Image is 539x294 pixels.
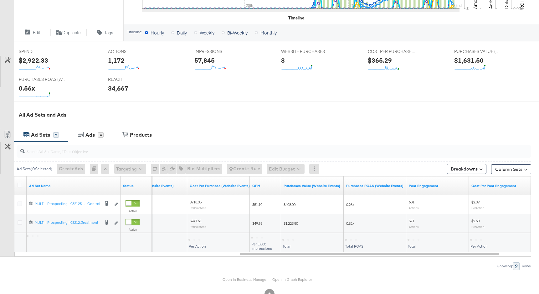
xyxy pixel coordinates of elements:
div: 34,667 [108,84,128,93]
div: $2,922.33 [19,56,48,65]
sub: Per Action [471,225,484,228]
label: Active [126,209,140,213]
span: 601 [409,200,414,204]
span: Total ROAS [345,244,363,249]
span: SPEND [19,49,66,55]
span: Edit [33,30,40,36]
span: Tags [105,30,113,36]
span: ACTIONS [108,49,155,55]
div: MULTI | Prospecting | 08212...Treatment [35,220,100,225]
sub: Per Purchase [190,225,206,228]
span: 0.82x [346,221,354,226]
div: 2 [513,262,520,270]
a: The average cost you've paid to have 1,000 impressions of your ad. [252,183,279,188]
a: The number of actions related to your Page's posts as a result of your ad. [409,183,466,188]
div: MULTI | Prospecting | 082125 |...| Control [35,201,100,206]
span: Duplicate [62,30,81,36]
span: $49.98 [252,221,262,226]
span: Daily [177,29,187,36]
span: $1,223.50 [284,221,298,226]
span: WEBSITE PURCHASES [281,49,328,55]
div: Rows [521,264,531,268]
button: Breakdowns [447,164,486,174]
span: PURCHASES ROAS (WEBSITE EVENTS) [19,76,66,82]
a: Open in Business Manager [223,277,268,282]
span: Monthly [260,29,277,36]
div: Showing: [497,264,513,268]
span: PURCHASES VALUE (WEBSITE EVENTS) [454,49,501,55]
div: $365.29 [368,56,392,65]
div: 0.56x [19,84,35,93]
span: Total [408,244,416,249]
a: The total value of the purchase actions tracked by your Custom Audience pixel on your website aft... [284,183,341,188]
a: The number of times a purchase was made tracked by your Custom Audience pixel on your website aft... [127,183,185,188]
span: Per 1,000 Impressions [251,242,272,251]
div: All Ad Sets and Ads [19,111,539,118]
span: $51.10 [252,202,262,207]
span: IMPRESSIONS [194,49,241,55]
span: $2.60 [471,218,480,223]
a: The average cost for each purchase tracked by your Custom Audience pixel on your website after pe... [190,183,250,188]
span: Hourly [151,29,164,36]
span: $718.35 [190,200,202,204]
sub: Actions [409,225,419,228]
span: COST PER PURCHASE (WEBSITE EVENTS) [368,49,415,55]
span: REACH [108,76,155,82]
div: Ad Sets [31,131,50,139]
a: Open in Graph Explorer [272,277,312,282]
a: Shows the current state of your Ad Set. [123,183,149,188]
button: Column Sets [491,164,531,174]
span: 0.28x [346,202,354,207]
label: Active [126,228,140,232]
a: The average cost per action related to your Page's posts as a result of your ad. [471,183,529,188]
div: Ad Sets ( 0 Selected) [17,166,52,172]
span: Weekly [200,29,214,36]
div: 57,845 [194,56,215,65]
div: 0 [90,164,101,174]
a: Your Ad Set name. [29,183,118,188]
span: $247.61 [190,218,202,223]
span: Per Action [470,244,488,249]
span: 571 [409,218,414,223]
div: 1,172 [108,56,125,65]
div: Timeline [288,15,304,21]
span: $408.00 [284,202,295,207]
span: Bi-Weekly [227,29,248,36]
div: 8 [281,56,285,65]
div: Products [130,131,152,139]
input: Search Ad Set Name, ID or Objective [25,143,485,155]
sub: Per Purchase [190,206,206,210]
text: ROI [519,1,525,9]
span: Total [283,244,290,249]
span: $2.39 [471,200,480,204]
div: Ads [85,131,95,139]
div: 2 [53,132,59,138]
sub: Actions [409,206,419,210]
div: Timeline: [127,30,142,34]
div: $1,631.50 [454,56,484,65]
a: The total value of the purchase actions divided by spend tracked by your Custom Audience pixel on... [346,183,404,188]
sub: Per Action [471,206,484,210]
div: 4 [98,132,104,138]
span: Per Action [189,244,206,249]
